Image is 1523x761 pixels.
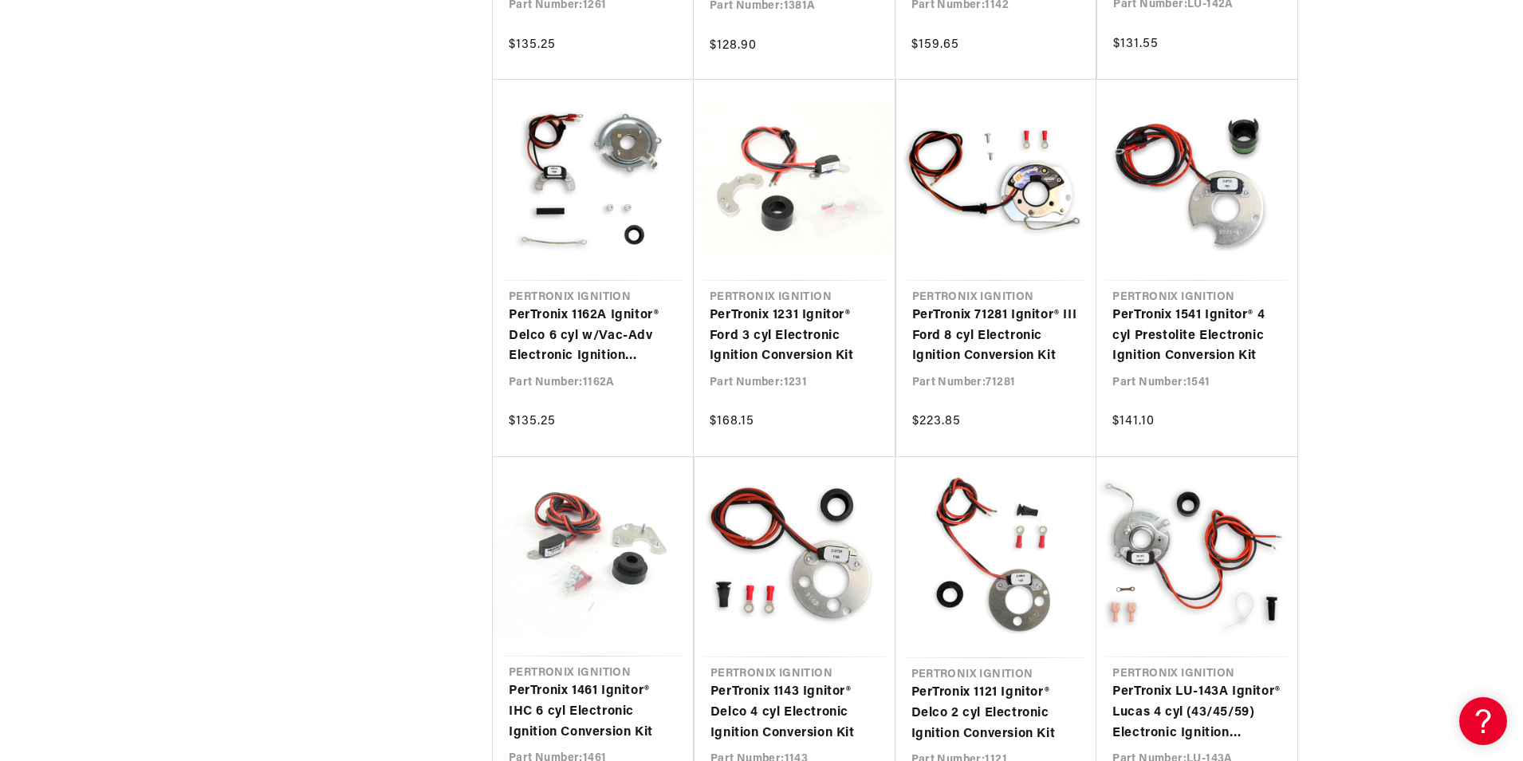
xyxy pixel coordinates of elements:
[1112,682,1281,743] a: PerTronix LU-143A Ignitor® Lucas 4 cyl (43/45/59) Electronic Ignition Conversion Kit
[710,682,880,743] a: PerTronix 1143 Ignitor® Delco 4 cyl Electronic Ignition Conversion Kit
[509,681,677,743] a: PerTronix 1461 Ignitor® IHC 6 cyl Electronic Ignition Conversion Kit
[710,306,879,367] a: PerTronix 1231 Ignitor® Ford 3 cyl Electronic Ignition Conversion Kit
[509,306,678,367] a: PerTronix 1162A Ignitor® Delco 6 cyl w/Vac-Adv Electronic Ignition Conversion Kit
[912,306,1081,367] a: PerTronix 71281 Ignitor® III Ford 8 cyl Electronic Ignition Conversion Kit
[1112,306,1281,367] a: PerTronix 1541 Ignitor® 4 cyl Prestolite Electronic Ignition Conversion Kit
[911,683,1081,744] a: PerTronix 1121 Ignitor® Delco 2 cyl Electronic Ignition Conversion Kit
